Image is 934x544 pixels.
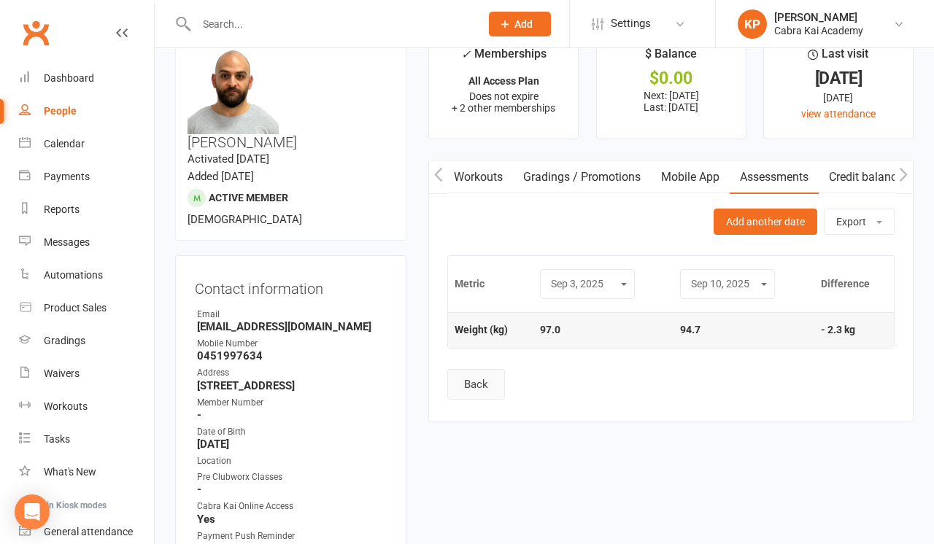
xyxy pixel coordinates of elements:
[714,209,817,235] button: Add another date
[514,18,533,30] span: Add
[197,320,387,333] strong: [EMAIL_ADDRESS][DOMAIN_NAME]
[19,160,154,193] a: Payments
[197,513,387,526] strong: Yes
[192,14,470,34] input: Search...
[44,335,85,346] div: Gradings
[197,438,387,451] strong: [DATE]
[197,470,387,484] div: Pre Clubworx Classes
[738,9,767,39] div: KP
[777,71,900,86] div: [DATE]
[44,171,90,182] div: Payments
[197,425,387,439] div: Date of Birth
[197,337,387,351] div: Mobile Number
[19,390,154,423] a: Workouts
[19,193,154,226] a: Reports
[44,236,90,248] div: Messages
[197,454,387,468] div: Location
[44,466,96,478] div: What's New
[15,494,50,529] div: Open Intercom Messenger
[19,456,154,489] a: What's New
[197,529,387,543] div: Payment Push Reminder
[44,302,107,314] div: Product Sales
[774,24,863,37] div: Cabra Kai Academy
[188,213,302,226] span: [DEMOGRAPHIC_DATA]
[610,90,733,113] p: Next: [DATE] Last: [DATE]
[197,408,387,421] strong: -
[540,324,560,335] strong: 97.0
[44,72,94,84] div: Dashboard
[19,292,154,325] a: Product Sales
[18,15,54,51] a: Clubworx
[197,379,387,392] strong: [STREET_ADDRESS]
[611,7,651,40] span: Settings
[44,433,70,445] div: Tasks
[645,44,697,71] div: $ Balance
[197,396,387,410] div: Member Number
[188,152,269,166] time: Activated [DATE]
[461,44,547,71] div: Memberships
[19,357,154,390] a: Waivers
[19,423,154,456] a: Tasks
[651,160,730,194] a: Mobile App
[44,368,80,379] div: Waivers
[777,90,900,106] div: [DATE]
[801,108,876,120] a: view attendance
[808,44,868,71] div: Last visit
[19,62,154,95] a: Dashboard
[448,256,533,312] th: Metric
[513,160,651,194] a: Gradings / Promotions
[197,483,387,496] strong: -
[197,308,387,322] div: Email
[821,324,855,335] strong: - 2.3 kg
[188,43,394,150] h3: [PERSON_NAME]
[44,400,88,412] div: Workouts
[44,105,77,117] div: People
[197,349,387,362] strong: 0451997634
[188,43,279,134] img: image1756948776.png
[469,90,539,102] span: Does not expire
[44,203,80,215] div: Reports
[195,275,387,297] h3: Contact information
[19,259,154,292] a: Automations
[730,160,819,194] a: Assessments
[44,269,103,281] div: Automations
[447,369,505,400] button: Back
[19,128,154,160] a: Calendar
[44,526,133,537] div: General attendance
[819,160,913,194] a: Credit balance
[680,324,700,335] strong: 94.7
[19,226,154,259] a: Messages
[489,12,551,36] button: Add
[461,47,471,61] i: ✓
[188,170,254,183] time: Added [DATE]
[468,75,539,87] strong: All Access Plan
[19,325,154,357] a: Gradings
[452,102,555,114] span: + 2 other memberships
[814,256,894,312] th: Difference
[455,324,508,335] strong: Weight (kg)
[444,160,513,194] a: Workouts
[197,366,387,380] div: Address
[19,95,154,128] a: People
[774,11,863,24] div: [PERSON_NAME]
[824,209,895,235] button: Export
[197,500,387,513] div: Cabra Kai Online Access
[44,138,85,149] div: Calendar
[209,192,288,203] span: Active member
[610,71,733,86] div: $0.00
